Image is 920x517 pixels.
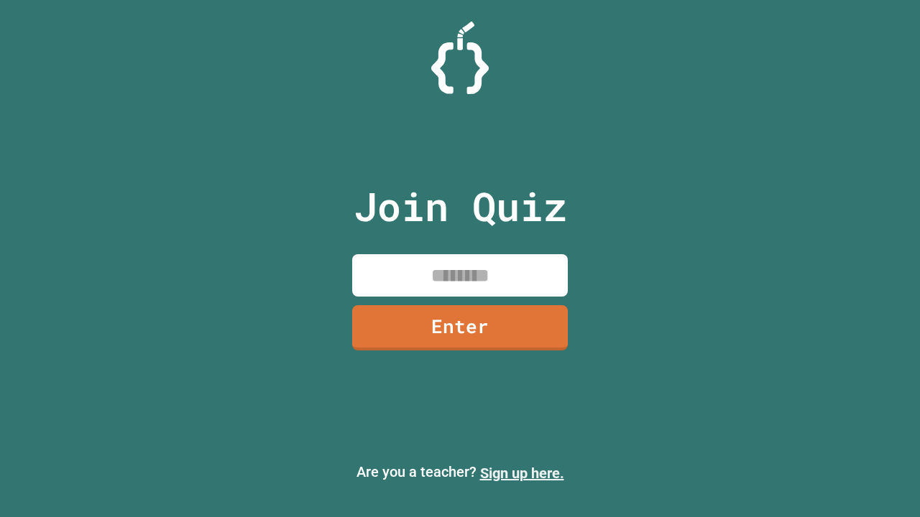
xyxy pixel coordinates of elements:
iframe: chat widget [860,460,906,503]
p: Join Quiz [354,177,567,236]
a: Enter [352,305,568,350]
iframe: chat widget [801,397,906,458]
a: Sign up here. [480,465,564,482]
p: Are you a teacher? [11,461,908,484]
img: Logo.svg [431,22,489,94]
